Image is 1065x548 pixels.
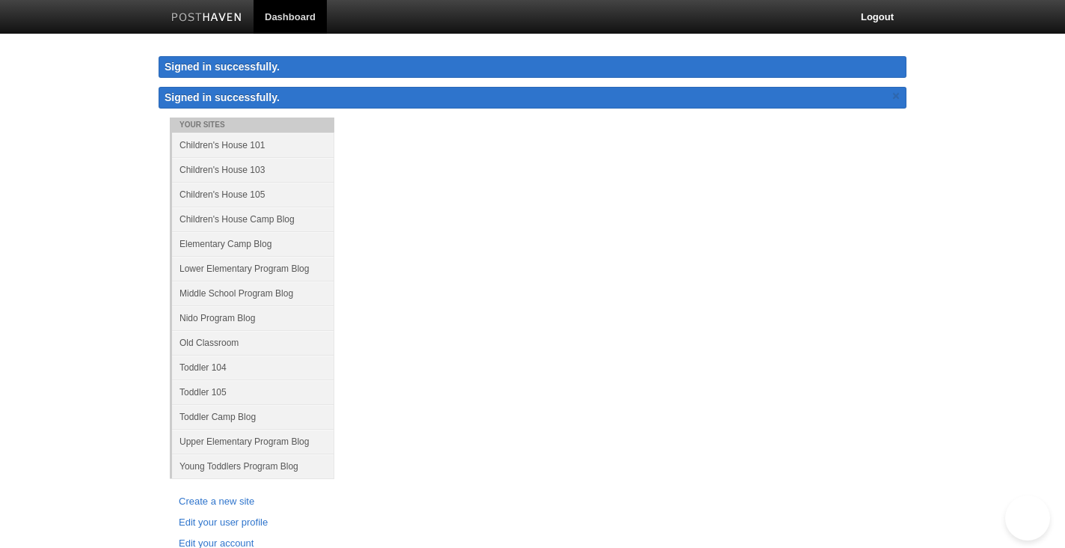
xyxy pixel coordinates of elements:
[889,87,903,106] a: ×
[172,380,334,404] a: Toddler 105
[159,56,906,78] div: Signed in successfully.
[172,429,334,454] a: Upper Elementary Program Blog
[171,13,242,24] img: Posthaven-bar
[172,207,334,231] a: Children's House Camp Blog
[1005,496,1050,541] iframe: Help Scout Beacon - Open
[172,157,334,182] a: Children's House 103
[172,256,334,281] a: Lower Elementary Program Blog
[179,515,325,531] a: Edit your user profile
[172,404,334,429] a: Toddler Camp Blog
[172,305,334,330] a: Nido Program Blog
[172,355,334,380] a: Toddler 104
[172,182,334,207] a: Children's House 105
[165,91,280,103] span: Signed in successfully.
[170,118,334,133] li: Your Sites
[172,454,334,478] a: Young Toddlers Program Blog
[172,281,334,305] a: Middle School Program Blog
[179,494,325,510] a: Create a new site
[172,231,334,256] a: Elementary Camp Blog
[172,330,334,355] a: Old Classroom
[172,133,334,157] a: Children's House 101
